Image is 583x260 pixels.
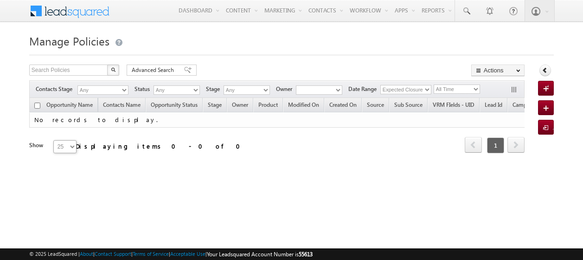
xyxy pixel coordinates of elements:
[29,250,313,259] span: © 2025 LeadSquared | | | | |
[288,101,319,108] span: Modified On
[507,137,525,153] span: next
[76,141,246,151] div: Displaying items 0 - 0 of 0
[146,100,202,112] a: Opportunity Status
[513,101,554,108] span: Campaign Name
[471,65,525,76] button: Actions
[283,100,324,112] a: Modified On
[46,101,93,108] span: Opportunity Name
[208,101,222,108] span: Stage
[34,103,40,109] input: Check all records
[348,85,380,93] span: Date Range
[95,251,131,257] a: Contact Support
[29,33,109,48] span: Manage Policies
[111,67,115,72] img: Search
[465,137,482,153] span: prev
[485,101,502,108] span: Lead Id
[329,101,357,108] span: Created On
[390,100,427,112] a: Sub Source
[133,251,169,257] a: Terms of Service
[206,85,224,93] span: Stage
[135,85,154,93] span: Status
[299,251,313,258] span: 55613
[232,101,248,108] span: Owner
[508,100,558,112] a: Campaign Name
[507,138,525,153] a: next
[487,137,504,153] span: 1
[132,66,177,74] span: Advanced Search
[362,100,389,112] a: Source
[80,251,93,257] a: About
[465,138,482,153] a: prev
[367,101,384,108] span: Source
[203,100,226,112] a: Stage
[42,100,97,112] a: Opportunity Name
[433,101,474,108] span: VRM FIelds - UID
[254,100,282,112] a: Product
[98,100,145,112] span: Contacts Name
[29,141,46,149] div: Show
[170,251,205,257] a: Acceptable Use
[394,101,423,108] span: Sub Source
[36,85,76,93] span: Contacts Stage
[276,85,296,93] span: Owner
[325,100,361,112] a: Created On
[480,100,507,112] a: Lead Id
[428,100,479,112] a: VRM FIelds - UID
[207,251,313,258] span: Your Leadsquared Account Number is
[258,101,278,108] span: Product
